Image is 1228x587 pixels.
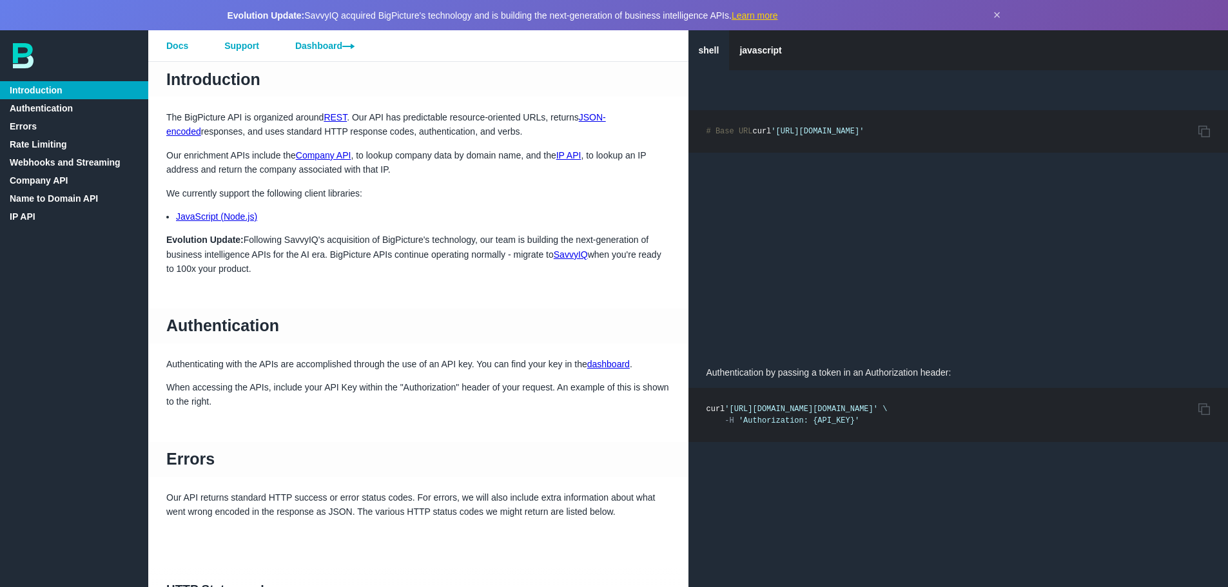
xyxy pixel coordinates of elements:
p: Our API returns standard HTTP success or error status codes. For errors, we will also include ext... [148,490,688,519]
a: shell [688,30,730,70]
a: Learn more [732,10,778,21]
p: Our enrichment APIs include the , to lookup company data by domain name, and the , to lookup an I... [148,148,688,177]
a: javascript [729,30,792,70]
code: curl [707,127,864,136]
a: IP API [556,150,581,160]
strong: Evolution Update: [166,235,244,245]
span: '[URL][DOMAIN_NAME][DOMAIN_NAME]' [725,405,878,414]
img: bp-logo-B-teal.svg [13,43,34,68]
span: # Base URL [707,127,753,136]
a: Support [206,30,277,61]
a: JavaScript (Node.js) [176,211,257,222]
span: SavvyIQ acquired BigPicture's technology and is building the next-generation of business intellig... [228,10,778,21]
p: Following SavvyIQ's acquisition of BigPicture's technology, our team is building the next-generat... [148,233,688,276]
span: \ [882,405,887,414]
a: REST [324,112,347,122]
a: Docs [148,30,206,61]
strong: Evolution Update: [228,10,305,21]
code: curl [707,405,888,425]
h1: Errors [148,442,688,477]
span: '[URL][DOMAIN_NAME]' [771,127,864,136]
button: Dismiss announcement [993,8,1001,23]
p: The BigPicture API is organized around . Our API has predictable resource-oriented URLs, returns ... [148,110,688,139]
h1: Introduction [148,62,688,97]
p: Authenticating with the APIs are accomplished through the use of an API key. You can find your ke... [148,357,688,371]
p: When accessing the APIs, include your API Key within the "Authorization" header of your request. ... [148,380,688,409]
a: Dashboard [277,30,373,61]
a: Company API [296,150,351,160]
h1: Authentication [148,309,688,343]
a: dashboard [587,359,630,369]
a: SavvyIQ [554,249,588,260]
span: 'Authorization: {API_KEY}' [739,416,859,425]
span: -H [725,416,734,425]
a: JSON-encoded [166,112,606,137]
p: We currently support the following client libraries: [148,186,688,200]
